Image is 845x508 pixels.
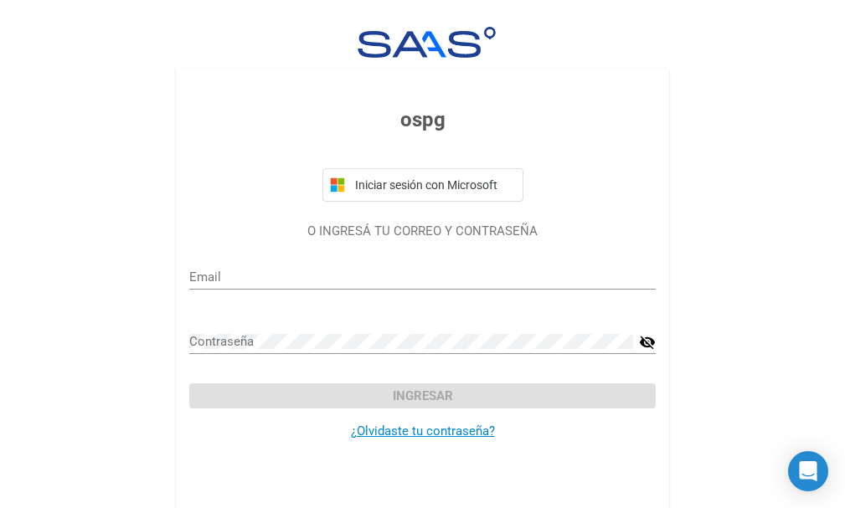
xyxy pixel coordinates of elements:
a: ¿Olvidaste tu contraseña? [351,423,495,439]
p: O INGRESÁ TU CORREO Y CONTRASEÑA [189,222,656,241]
div: Open Intercom Messenger [788,451,828,491]
span: Ingresar [393,388,453,403]
mat-icon: visibility_off [639,332,656,352]
h3: ospg [189,105,656,135]
button: Ingresar [189,383,656,408]
button: Iniciar sesión con Microsoft [322,168,523,202]
span: Iniciar sesión con Microsoft [352,178,516,192]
